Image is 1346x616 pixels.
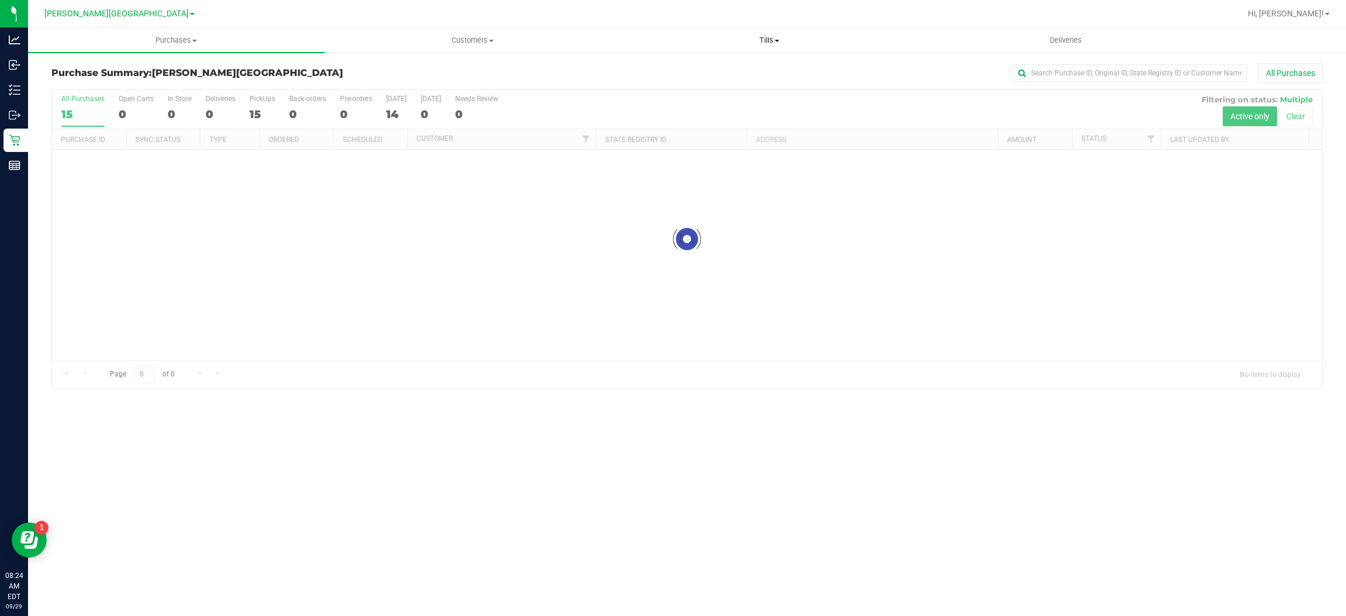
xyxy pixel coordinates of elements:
inline-svg: Analytics [9,34,20,46]
span: Purchases [28,35,325,46]
span: Tills [622,35,917,46]
inline-svg: Retail [9,134,20,146]
a: Tills [621,28,918,53]
span: Customers [325,35,621,46]
a: Purchases [28,28,325,53]
span: Hi, [PERSON_NAME]! [1248,9,1324,18]
button: All Purchases [1258,63,1323,83]
p: 08:24 AM EDT [5,570,23,602]
p: 09/29 [5,602,23,611]
a: Deliveries [918,28,1215,53]
a: Customers [325,28,622,53]
span: [PERSON_NAME][GEOGRAPHIC_DATA] [152,67,343,78]
inline-svg: Inbound [9,59,20,71]
inline-svg: Reports [9,160,20,171]
span: [PERSON_NAME][GEOGRAPHIC_DATA] [44,9,189,19]
iframe: Resource center unread badge [34,521,48,535]
input: Search Purchase ID, Original ID, State Registry ID or Customer Name... [1013,64,1247,82]
inline-svg: Outbound [9,109,20,121]
iframe: Resource center [12,522,47,558]
h3: Purchase Summary: [51,68,475,78]
span: Deliveries [1034,35,1098,46]
inline-svg: Inventory [9,84,20,96]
